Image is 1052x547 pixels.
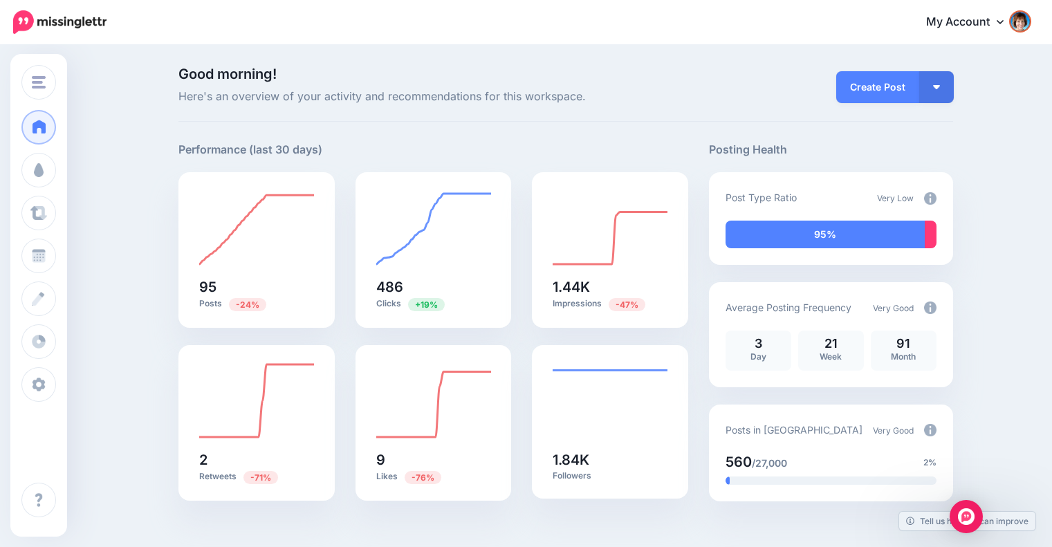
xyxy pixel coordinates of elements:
p: Retweets [199,470,314,483]
p: Average Posting Frequency [726,299,851,315]
span: Previous period: 7 [243,471,278,484]
span: Previous period: 125 [229,298,266,311]
h5: 1.84K [553,453,667,467]
span: Day [750,351,766,362]
p: Posts [199,297,314,310]
div: 5% of your posts in the last 30 days have been from Curated content [925,221,936,248]
p: Post Type Ratio [726,189,797,205]
a: Create Post [836,71,919,103]
a: My Account [912,6,1031,39]
h5: Performance (last 30 days) [178,141,322,158]
p: Clicks [376,297,491,310]
span: Here's an overview of your activity and recommendations for this workspace. [178,88,688,106]
img: info-circle-grey.png [924,424,936,436]
h5: Posting Health [709,141,953,158]
span: Previous period: 37 [405,471,441,484]
span: /27,000 [752,457,787,469]
p: 21 [805,337,857,350]
h5: 9 [376,453,491,467]
img: info-circle-grey.png [924,302,936,314]
p: 91 [878,337,930,350]
h5: 486 [376,280,491,294]
a: Tell us how we can improve [899,512,1035,530]
p: Impressions [553,297,667,310]
img: info-circle-grey.png [924,192,936,205]
span: 2% [923,456,936,470]
p: Followers [553,470,667,481]
img: menu.png [32,76,46,89]
span: Month [891,351,916,362]
h5: 2 [199,453,314,467]
span: Very Good [873,303,914,313]
p: Posts in [GEOGRAPHIC_DATA] [726,422,862,438]
p: Likes [376,470,491,483]
img: arrow-down-white.png [933,85,940,89]
div: Open Intercom Messenger [950,500,983,533]
div: 95% of your posts in the last 30 days have been from Drip Campaigns [726,221,925,248]
div: 2% of your posts in the last 30 days have been from Drip Campaigns [726,476,730,485]
span: Previous period: 2.72K [609,298,645,311]
h5: 95 [199,280,314,294]
img: Missinglettr [13,10,107,34]
span: 560 [726,454,752,470]
p: 3 [732,337,784,350]
span: Week [820,351,842,362]
span: Good morning! [178,66,277,82]
h5: 1.44K [553,280,667,294]
span: Previous period: 410 [408,298,445,311]
span: Very Low [877,193,914,203]
span: Very Good [873,425,914,436]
